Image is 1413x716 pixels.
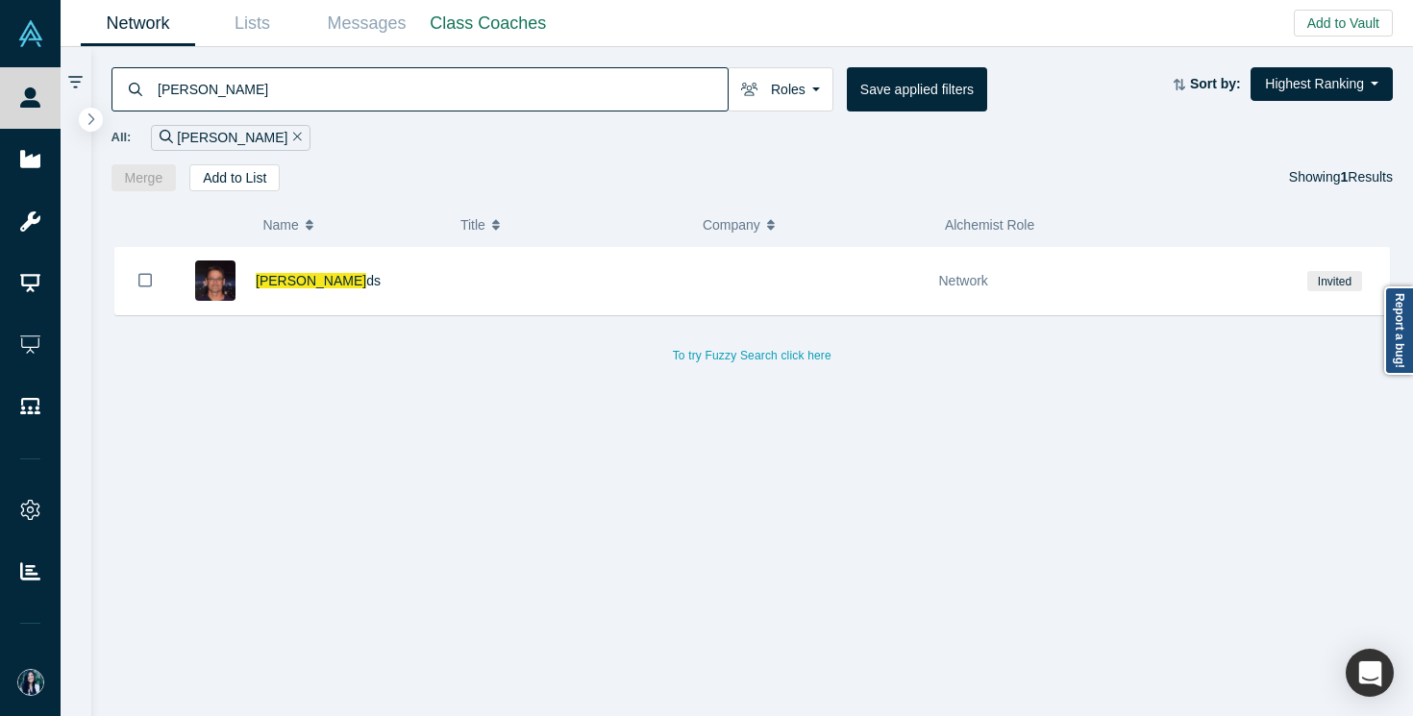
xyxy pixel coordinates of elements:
[151,125,310,151] div: [PERSON_NAME]
[115,247,175,314] button: Bookmark
[659,343,845,368] button: To try Fuzzy Search click here
[156,66,728,111] input: Search by name, title, company, summary, expertise, investment criteria or topics of focus
[460,205,485,245] span: Title
[1384,286,1413,375] a: Report a bug!
[195,1,310,46] a: Lists
[17,669,44,696] img: Danielle Vivo's Account
[256,273,381,288] a: [PERSON_NAME]ds
[1341,169,1393,185] span: Results
[17,20,44,47] img: Alchemist Vault Logo
[1294,10,1393,37] button: Add to Vault
[262,205,440,245] button: Name
[310,1,424,46] a: Messages
[287,127,302,149] button: Remove Filter
[945,217,1034,233] span: Alchemist Role
[81,1,195,46] a: Network
[1341,169,1349,185] strong: 1
[1289,164,1393,191] div: Showing
[939,273,988,288] span: Network
[195,260,235,301] img: Mike Leeds's Profile Image
[112,164,177,191] button: Merge
[1190,76,1241,91] strong: Sort by:
[112,128,132,147] span: All:
[256,273,366,288] span: [PERSON_NAME]
[1251,67,1393,101] button: Highest Ranking
[1307,271,1361,291] span: Invited
[189,164,280,191] button: Add to List
[366,273,381,288] span: ds
[460,205,682,245] button: Title
[262,205,298,245] span: Name
[728,67,833,111] button: Roles
[847,67,987,111] button: Save applied filters
[703,205,925,245] button: Company
[424,1,553,46] a: Class Coaches
[703,205,760,245] span: Company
